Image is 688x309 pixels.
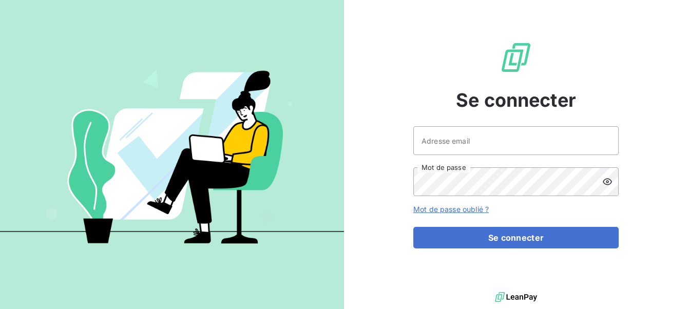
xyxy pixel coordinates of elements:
[413,227,619,248] button: Se connecter
[413,205,489,214] a: Mot de passe oublié ?
[495,289,537,305] img: logo
[456,86,576,114] span: Se connecter
[413,126,619,155] input: placeholder
[500,41,532,74] img: Logo LeanPay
